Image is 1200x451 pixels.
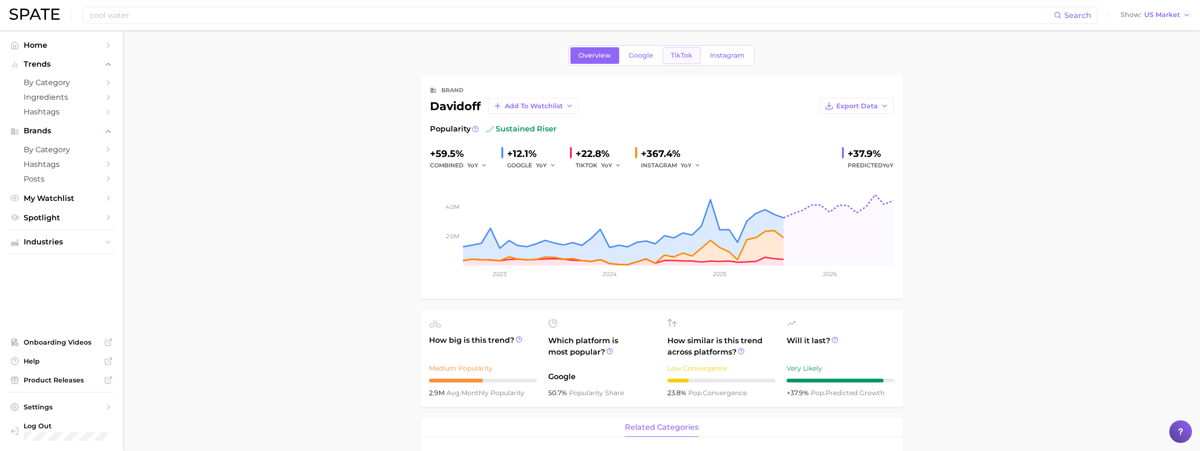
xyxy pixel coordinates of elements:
[493,270,507,278] tspan: 2023
[1144,12,1180,17] span: US Market
[8,373,115,387] a: Product Releases
[811,389,825,397] abbr: popularity index
[429,379,537,382] div: 5 / 10
[430,146,494,161] div: +59.5%
[488,98,578,114] button: Add to Watchlist
[848,146,893,161] div: +37.9%
[8,210,115,225] a: Spotlight
[8,419,115,443] a: Log out. Currently logged in with e-mail mathilde.girardon@dsm-firmenich.com.
[787,389,811,397] span: +37.9%
[548,389,569,397] span: 50.7%
[486,125,494,133] img: sustained riser
[681,160,701,171] button: YoY
[621,47,661,64] a: Google
[702,47,753,64] a: Instagram
[578,52,611,60] span: Overview
[24,194,99,203] span: My Watchlist
[787,363,894,374] div: Very Likely
[507,160,562,171] div: GOOGLE
[507,146,562,161] div: +12.1%
[641,146,707,161] div: +367.4%
[883,162,893,169] span: YoY
[24,93,99,102] span: Ingredients
[24,238,99,246] span: Industries
[8,57,115,71] button: Trends
[24,60,99,69] span: Trends
[787,379,894,382] div: 9 / 10
[24,376,99,384] span: Product Releases
[787,335,894,358] span: Will it last?
[713,270,727,278] tspan: 2025
[602,270,616,278] tspan: 2024
[1118,9,1193,21] button: ShowUS Market
[505,102,563,110] span: Add to Watchlist
[570,47,619,64] a: Overview
[710,52,745,60] span: Instagram
[576,160,628,171] div: TIKTOK
[625,423,699,432] span: related categories
[8,142,115,157] a: by Category
[430,98,578,114] div: davidoff
[24,422,156,430] span: Log Out
[8,400,115,414] a: Settings
[536,160,556,171] button: YoY
[447,389,461,397] abbr: average
[24,107,99,116] span: Hashtags
[569,389,624,397] span: popularity share
[667,363,775,374] div: Low Convergence
[441,85,464,96] div: brand
[9,9,60,20] img: SPATE
[429,335,537,358] span: How big is this trend?
[663,47,701,64] a: TikTok
[24,357,99,365] span: Help
[430,160,494,171] div: combined
[430,123,471,135] span: Popularity
[823,270,836,278] tspan: 2026
[667,335,775,358] span: How similar is this trend across platforms?
[8,354,115,368] a: Help
[576,146,628,161] div: +22.8%
[681,161,692,169] span: YoY
[629,52,653,60] span: Google
[1064,11,1091,20] span: Search
[8,191,115,206] a: My Watchlist
[8,38,115,52] a: Home
[641,160,707,171] div: INSTAGRAM
[429,363,537,374] div: Medium Popularity
[24,403,99,411] span: Settings
[24,213,99,222] span: Spotlight
[8,235,115,249] button: Industries
[601,161,612,169] span: YoY
[24,145,99,154] span: by Category
[848,160,893,171] span: Predicted
[601,160,622,171] button: YoY
[8,157,115,172] a: Hashtags
[429,389,447,397] span: 2.9m
[89,7,1054,23] input: Search here for a brand, industry, or ingredient
[447,389,525,397] span: monthly popularity
[8,172,115,186] a: Posts
[820,98,893,114] button: Export Data
[536,161,547,169] span: YoY
[671,52,692,60] span: TikTok
[836,102,878,110] span: Export Data
[8,90,115,104] a: Ingredients
[467,160,488,171] button: YoY
[467,161,478,169] span: YoY
[24,41,99,50] span: Home
[688,389,747,397] span: convergence
[688,389,703,397] abbr: popularity index
[548,335,656,366] span: Which platform is most popular?
[24,78,99,87] span: by Category
[667,389,688,397] span: 23.8%
[8,124,115,138] button: Brands
[24,127,99,135] span: Brands
[667,379,775,382] div: 2 / 10
[486,123,557,135] span: sustained riser
[1121,12,1141,17] span: Show
[8,104,115,119] a: Hashtags
[24,338,99,347] span: Onboarding Videos
[24,174,99,183] span: Posts
[548,371,656,382] span: Google
[8,75,115,90] a: by Category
